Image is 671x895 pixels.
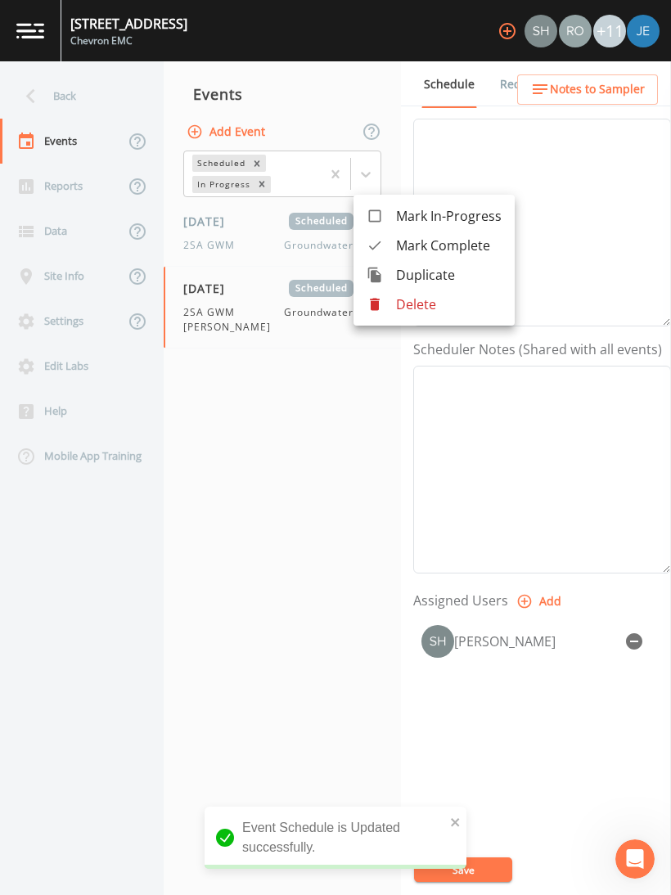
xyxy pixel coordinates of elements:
span: Duplicate [396,265,502,285]
span: Mark In-Progress [396,206,502,226]
iframe: Intercom live chat [615,839,655,879]
button: close [450,812,462,831]
span: Mark Complete [396,236,502,255]
p: Delete [396,295,502,314]
div: Event Schedule is Updated successfully. [205,807,466,869]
